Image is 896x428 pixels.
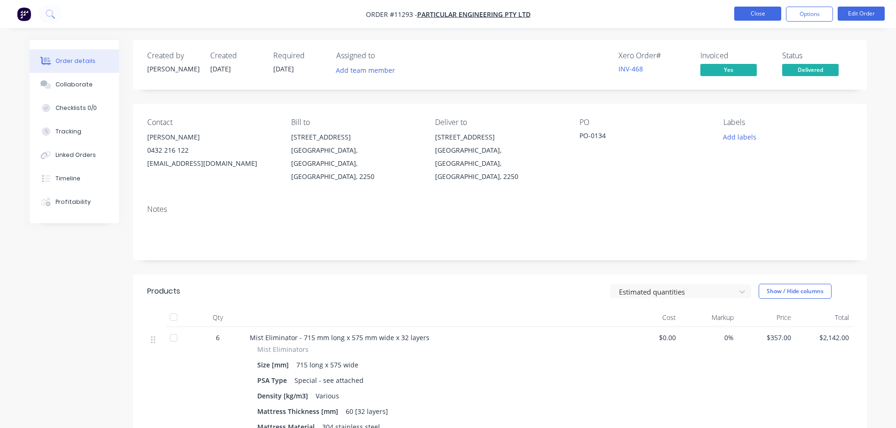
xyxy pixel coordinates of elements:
[30,120,119,143] button: Tracking
[782,51,853,60] div: Status
[56,80,93,89] div: Collaborate
[147,118,276,127] div: Contact
[30,190,119,214] button: Profitability
[579,118,708,127] div: PO
[257,374,291,387] div: PSA Type
[147,205,853,214] div: Notes
[257,358,293,372] div: Size [mm]
[273,64,294,73] span: [DATE]
[56,174,80,183] div: Timeline
[210,51,262,60] div: Created
[147,144,276,157] div: 0432 216 122
[579,131,697,144] div: PO-0134
[30,73,119,96] button: Collaborate
[417,10,531,19] a: Particular Engineering Pty Ltd
[734,7,781,21] button: Close
[737,308,795,327] div: Price
[56,198,91,206] div: Profitability
[782,64,839,78] button: Delivered
[718,131,761,143] button: Add labels
[56,104,97,112] div: Checklists 0/0
[700,64,757,76] span: Yes
[147,131,276,170] div: [PERSON_NAME]0432 216 122[EMAIL_ADDRESS][DOMAIN_NAME]
[700,51,771,60] div: Invoiced
[759,284,832,299] button: Show / Hide columns
[795,308,853,327] div: Total
[30,167,119,190] button: Timeline
[56,151,96,159] div: Linked Orders
[683,333,734,342] span: 0%
[680,308,737,327] div: Markup
[366,10,417,19] span: Order #11293 -
[56,127,81,136] div: Tracking
[336,51,430,60] div: Assigned to
[331,64,400,77] button: Add team member
[147,157,276,170] div: [EMAIL_ADDRESS][DOMAIN_NAME]
[257,344,309,354] span: Mist Eliminators
[30,49,119,73] button: Order details
[435,118,564,127] div: Deliver to
[210,64,231,73] span: [DATE]
[147,131,276,144] div: [PERSON_NAME]
[435,131,564,144] div: [STREET_ADDRESS]
[257,389,312,403] div: Density [kg/m3]
[618,51,689,60] div: Xero Order #
[618,64,643,73] a: INV-468
[291,131,420,144] div: [STREET_ADDRESS]
[838,7,885,21] button: Edit Order
[782,64,839,76] span: Delivered
[190,308,246,327] div: Qty
[342,405,392,418] div: 60 [32 layers]
[723,118,852,127] div: Labels
[291,131,420,183] div: [STREET_ADDRESS][GEOGRAPHIC_DATA], [GEOGRAPHIC_DATA], [GEOGRAPHIC_DATA], 2250
[30,143,119,167] button: Linked Orders
[291,118,420,127] div: Bill to
[273,51,325,60] div: Required
[291,144,420,183] div: [GEOGRAPHIC_DATA], [GEOGRAPHIC_DATA], [GEOGRAPHIC_DATA], 2250
[147,51,199,60] div: Created by
[147,286,180,297] div: Products
[147,64,199,74] div: [PERSON_NAME]
[257,405,342,418] div: Mattress Thickness [mm]
[435,144,564,183] div: [GEOGRAPHIC_DATA], [GEOGRAPHIC_DATA], [GEOGRAPHIC_DATA], 2250
[799,333,849,342] span: $2,142.00
[435,131,564,183] div: [STREET_ADDRESS][GEOGRAPHIC_DATA], [GEOGRAPHIC_DATA], [GEOGRAPHIC_DATA], 2250
[741,333,792,342] span: $357.00
[291,374,367,387] div: Special - see attached
[626,333,676,342] span: $0.00
[336,64,400,77] button: Add team member
[293,358,362,372] div: 715 long x 575 wide
[56,57,95,65] div: Order details
[17,7,31,21] img: Factory
[786,7,833,22] button: Options
[30,96,119,120] button: Checklists 0/0
[250,333,429,342] span: Mist Eliminator - 715 mm long x 575 mm wide x 32 layers
[312,389,343,403] div: Various
[216,333,220,342] span: 6
[622,308,680,327] div: Cost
